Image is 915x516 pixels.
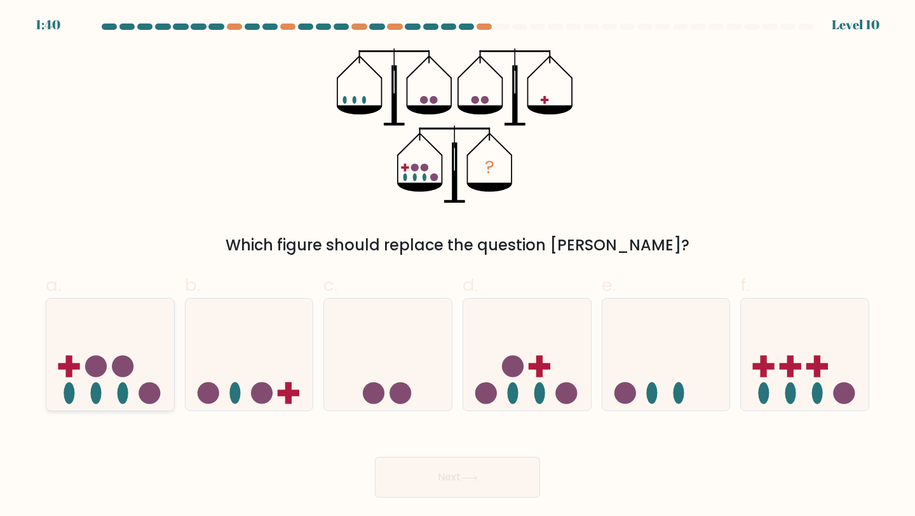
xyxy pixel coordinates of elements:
div: Which figure should replace the question [PERSON_NAME]? [53,234,862,257]
span: b. [185,273,200,297]
span: a. [46,273,61,297]
span: d. [463,273,478,297]
button: Next [375,457,540,498]
div: Level 10 [832,15,879,34]
tspan: ? [485,154,494,180]
div: 1:40 [36,15,60,34]
span: f. [740,273,749,297]
span: c. [323,273,337,297]
span: e. [602,273,616,297]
